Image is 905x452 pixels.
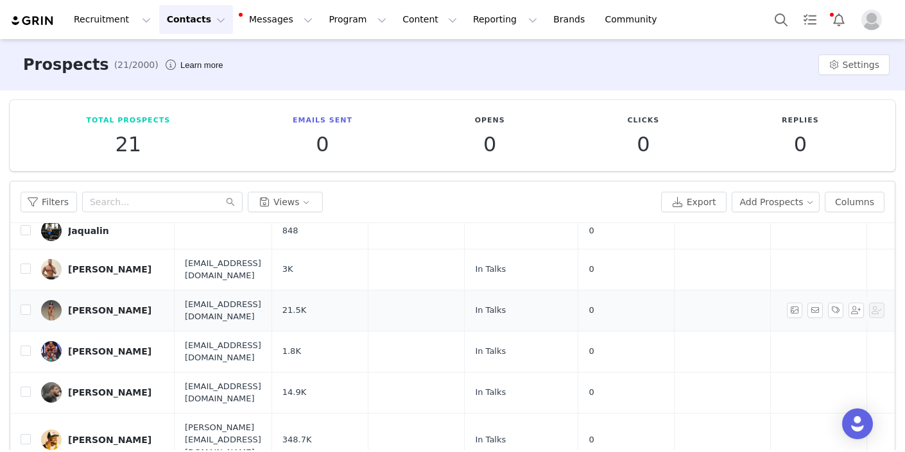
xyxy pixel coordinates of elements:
i: icon: search [226,197,235,206]
img: f12a45b8-1b6b-4d82-8d9b-9146e7da504c--s.jpg [41,430,62,450]
p: Clicks [628,115,660,126]
div: [PERSON_NAME] [68,435,151,445]
button: Reporting [465,5,545,34]
p: 0 [782,133,819,156]
div: Tooltip anchor [178,59,225,72]
p: Emails Sent [293,115,352,126]
span: 0 [589,433,594,446]
img: grin logo [10,15,55,27]
button: Recruitment [66,5,159,34]
div: [PERSON_NAME] [68,305,151,315]
p: Opens [475,115,505,126]
img: b73e2c76-75e7-46a9-9428-5ae99d85888d.jpg [41,341,62,362]
button: Search [767,5,795,34]
button: Export [661,192,727,212]
a: [PERSON_NAME] [41,430,164,450]
span: 348.7K [282,433,312,446]
img: d47c238d-5a68-4b39-84ce-1e7a06f661d6.jpg [41,382,62,403]
span: 14.9K [282,386,306,399]
img: 564ba261-8f2f-4041-a32e-1989ed4aeaf5.jpg [41,259,62,280]
span: 3K [282,263,293,276]
button: Filters [21,192,77,212]
div: Jaqualin [68,226,109,236]
input: Search... [82,192,243,212]
a: [PERSON_NAME] [41,341,164,362]
button: Notifications [825,5,853,34]
div: [PERSON_NAME] [68,264,151,274]
span: In Talks [475,433,506,446]
span: [EMAIL_ADDRESS][DOMAIN_NAME] [185,257,261,282]
img: c56dc48c-ab46-4e1a-a9be-4211cf64c914.jpg [41,221,62,241]
button: Profile [854,10,895,30]
span: 0 [589,263,594,276]
span: Send Email [807,303,828,318]
a: [PERSON_NAME] [41,259,164,280]
span: [EMAIL_ADDRESS][DOMAIN_NAME] [185,339,261,364]
span: (21/2000) [114,58,159,72]
img: 67185238-b86a-4295-8113-34f7b6ce7796.jpg [41,300,62,321]
span: In Talks [475,345,506,358]
a: [PERSON_NAME] [41,300,164,321]
span: In Talks [475,386,506,399]
p: Replies [782,115,819,126]
p: 21 [86,133,170,156]
a: Brands [546,5,596,34]
span: 1.8K [282,345,301,358]
a: Tasks [796,5,824,34]
span: 21.5K [282,304,306,317]
span: In Talks [475,304,506,317]
span: 0 [589,345,594,358]
a: [PERSON_NAME] [41,382,164,403]
button: Views [248,192,323,212]
a: Community [598,5,671,34]
a: Jaqualin [41,221,164,241]
p: Total Prospects [86,115,170,126]
span: [EMAIL_ADDRESS][DOMAIN_NAME] [185,380,261,405]
button: Add Prospects [732,192,820,212]
button: Columns [825,192,884,212]
span: In Talks [475,263,506,276]
p: 0 [293,133,352,156]
button: Settings [818,54,890,75]
div: [PERSON_NAME] [68,387,151,398]
h3: Prospects [23,53,109,76]
p: 0 [475,133,505,156]
button: Content [395,5,465,34]
div: Open Intercom Messenger [842,408,873,439]
button: Contacts [159,5,233,34]
p: 0 [628,133,660,156]
span: 0 [589,386,594,399]
span: 848 [282,224,298,237]
span: 0 [589,224,594,237]
span: 0 [589,304,594,317]
span: [EMAIL_ADDRESS][DOMAIN_NAME] [185,298,261,323]
img: placeholder-profile.jpg [861,10,882,30]
button: Messages [234,5,320,34]
button: Program [321,5,394,34]
div: [PERSON_NAME] [68,346,151,356]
